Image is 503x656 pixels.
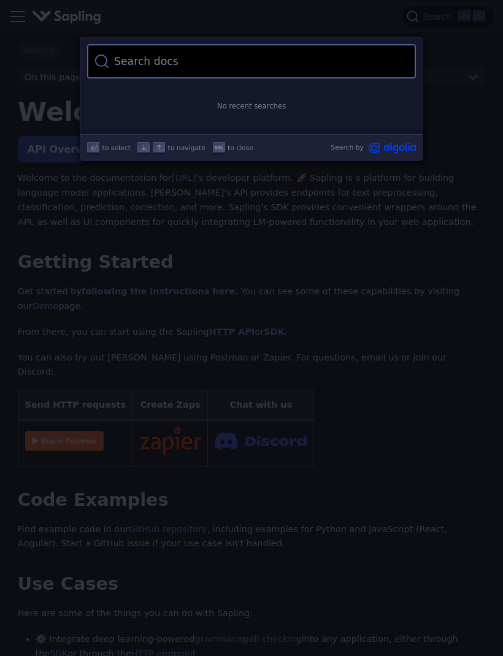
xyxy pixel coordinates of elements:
[102,143,131,153] span: to select
[214,143,223,152] svg: Escape key
[168,143,205,153] span: to navigate
[369,142,416,154] svg: Algolia
[120,101,383,112] p: No recent searches
[331,142,364,154] span: Search by
[331,142,416,154] a: Search byAlgolia
[139,143,148,152] svg: Arrow down
[228,143,253,153] span: to close
[155,143,164,152] svg: Arrow up
[109,44,409,78] input: Search docs
[89,143,98,152] svg: Enter key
